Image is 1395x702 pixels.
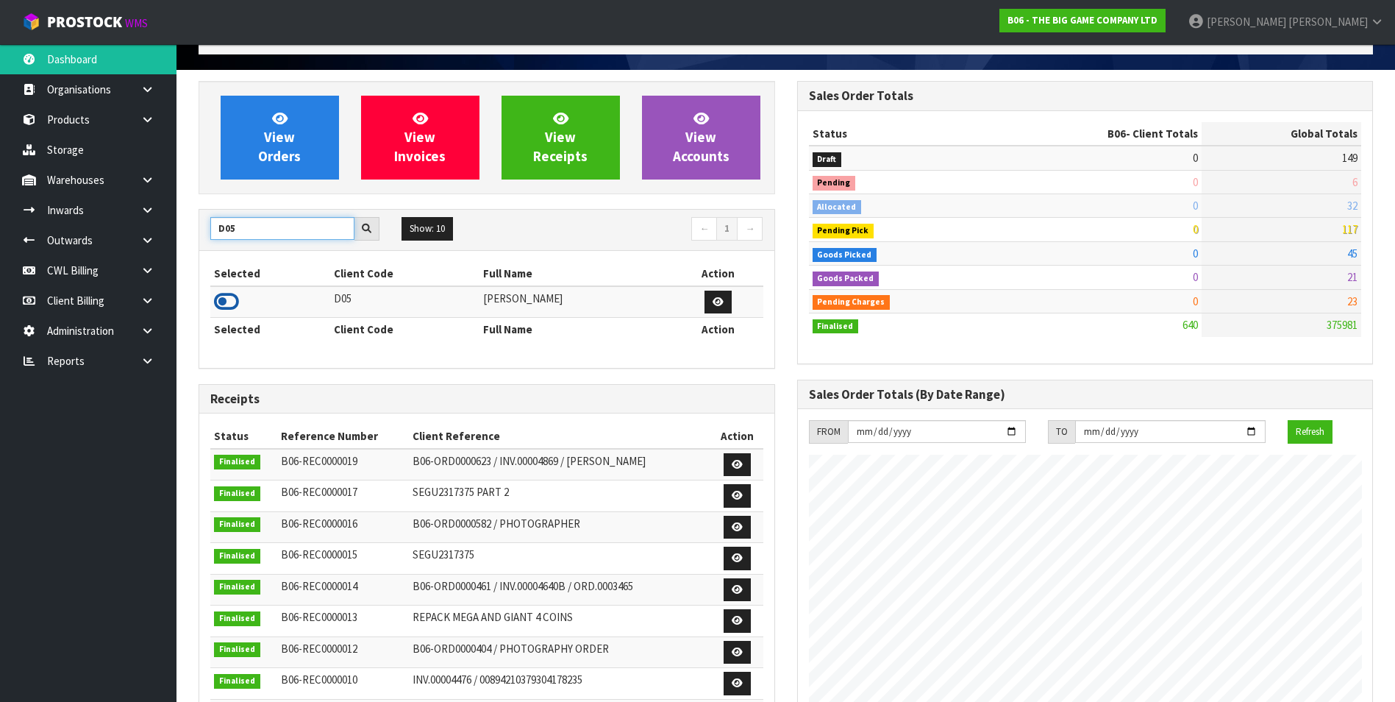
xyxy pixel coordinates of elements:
[1007,14,1157,26] strong: B06 - THE BIG GAME COMPANY LTD
[479,262,673,286] th: Full Name
[214,549,260,564] span: Finalised
[214,517,260,532] span: Finalised
[809,89,1362,103] h3: Sales Order Totals
[281,642,357,656] span: B06-REC0000012
[813,200,862,215] span: Allocated
[1347,199,1357,213] span: 32
[214,642,260,657] span: Finalised
[673,318,763,341] th: Action
[281,485,357,499] span: B06-REC0000017
[1193,247,1198,260] span: 0
[402,217,453,241] button: Show: 10
[22,13,40,31] img: cube-alt.png
[991,122,1202,146] th: - Client Totals
[813,224,874,238] span: Pending Pick
[737,217,763,241] a: →
[813,272,880,286] span: Goods Packed
[413,579,633,593] span: B06-ORD0000461 / INV.00004640B / ORD.0003465
[999,9,1166,32] a: B06 - THE BIG GAME COMPANY LTD
[210,425,277,448] th: Status
[1193,175,1198,189] span: 0
[214,486,260,501] span: Finalised
[1207,15,1286,29] span: [PERSON_NAME]
[413,610,573,624] span: REPACK MEGA AND GIANT 4 COINS
[413,454,646,468] span: B06-ORD0000623 / INV.00004869 / [PERSON_NAME]
[1288,420,1332,444] button: Refresh
[813,152,842,167] span: Draft
[673,262,763,286] th: Action
[1182,318,1198,332] span: 640
[1288,15,1368,29] span: [PERSON_NAME]
[330,318,479,341] th: Client Code
[1352,175,1357,189] span: 6
[413,517,580,531] span: B06-ORD0000582 / PHOTOGRAPHER
[1347,270,1357,284] span: 21
[258,110,301,165] span: View Orders
[1342,151,1357,165] span: 149
[210,217,354,240] input: Search clients
[413,485,509,499] span: SEGU2317375 PART 2
[47,13,122,32] span: ProStock
[716,217,738,241] a: 1
[409,425,712,448] th: Client Reference
[394,110,446,165] span: View Invoices
[813,176,856,191] span: Pending
[214,674,260,689] span: Finalised
[214,580,260,595] span: Finalised
[1327,318,1357,332] span: 375981
[1347,294,1357,308] span: 23
[1193,151,1198,165] span: 0
[125,16,148,30] small: WMS
[214,455,260,469] span: Finalised
[281,610,357,624] span: B06-REC0000013
[498,217,763,243] nav: Page navigation
[1193,270,1198,284] span: 0
[413,673,582,687] span: INV.00004476 / 00894210379304178235
[813,248,877,263] span: Goods Picked
[281,579,357,593] span: B06-REC0000014
[809,122,991,146] th: Status
[330,286,479,318] td: D05
[281,454,357,468] span: B06-REC0000019
[479,318,673,341] th: Full Name
[221,96,339,180] a: ViewOrders
[1342,222,1357,236] span: 117
[809,388,1362,402] h3: Sales Order Totals (By Date Range)
[1193,294,1198,308] span: 0
[277,425,409,448] th: Reference Number
[210,318,330,341] th: Selected
[813,295,891,310] span: Pending Charges
[1107,127,1126,141] span: B06
[281,517,357,531] span: B06-REC0000016
[813,319,859,334] span: Finalised
[1347,247,1357,260] span: 45
[214,611,260,626] span: Finalised
[1193,199,1198,213] span: 0
[691,217,717,241] a: ←
[712,425,763,448] th: Action
[479,286,673,318] td: [PERSON_NAME]
[210,34,260,48] span: Dashboard
[281,547,357,561] span: B06-REC0000015
[210,262,330,286] th: Selected
[330,262,479,286] th: Client Code
[502,96,620,180] a: ViewReceipts
[809,420,848,444] div: FROM
[413,547,474,561] span: SEGU2317375
[1048,420,1075,444] div: TO
[210,392,763,406] h3: Receipts
[673,110,729,165] span: View Accounts
[281,673,357,687] span: B06-REC0000010
[361,96,479,180] a: ViewInvoices
[1193,222,1198,236] span: 0
[642,96,760,180] a: ViewAccounts
[1202,122,1361,146] th: Global Totals
[533,110,588,165] span: View Receipts
[413,642,609,656] span: B06-ORD0000404 / PHOTOGRAPHY ORDER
